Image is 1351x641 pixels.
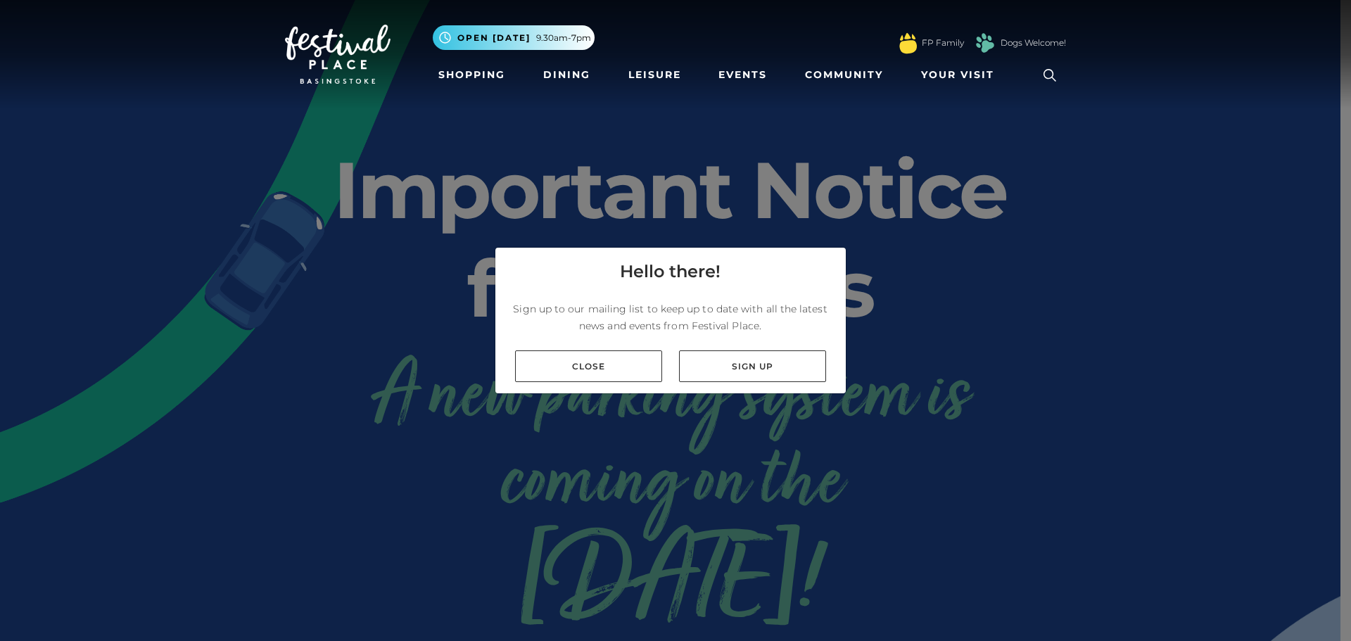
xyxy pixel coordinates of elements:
[713,62,773,88] a: Events
[433,25,595,50] button: Open [DATE] 9.30am-7pm
[285,25,391,84] img: Festival Place Logo
[538,62,596,88] a: Dining
[1001,37,1066,49] a: Dogs Welcome!
[921,68,994,82] span: Your Visit
[515,350,662,382] a: Close
[536,32,591,44] span: 9.30am-7pm
[457,32,531,44] span: Open [DATE]
[679,350,826,382] a: Sign up
[799,62,889,88] a: Community
[915,62,1007,88] a: Your Visit
[507,300,835,334] p: Sign up to our mailing list to keep up to date with all the latest news and events from Festival ...
[623,62,687,88] a: Leisure
[922,37,964,49] a: FP Family
[433,62,511,88] a: Shopping
[620,259,721,284] h4: Hello there!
